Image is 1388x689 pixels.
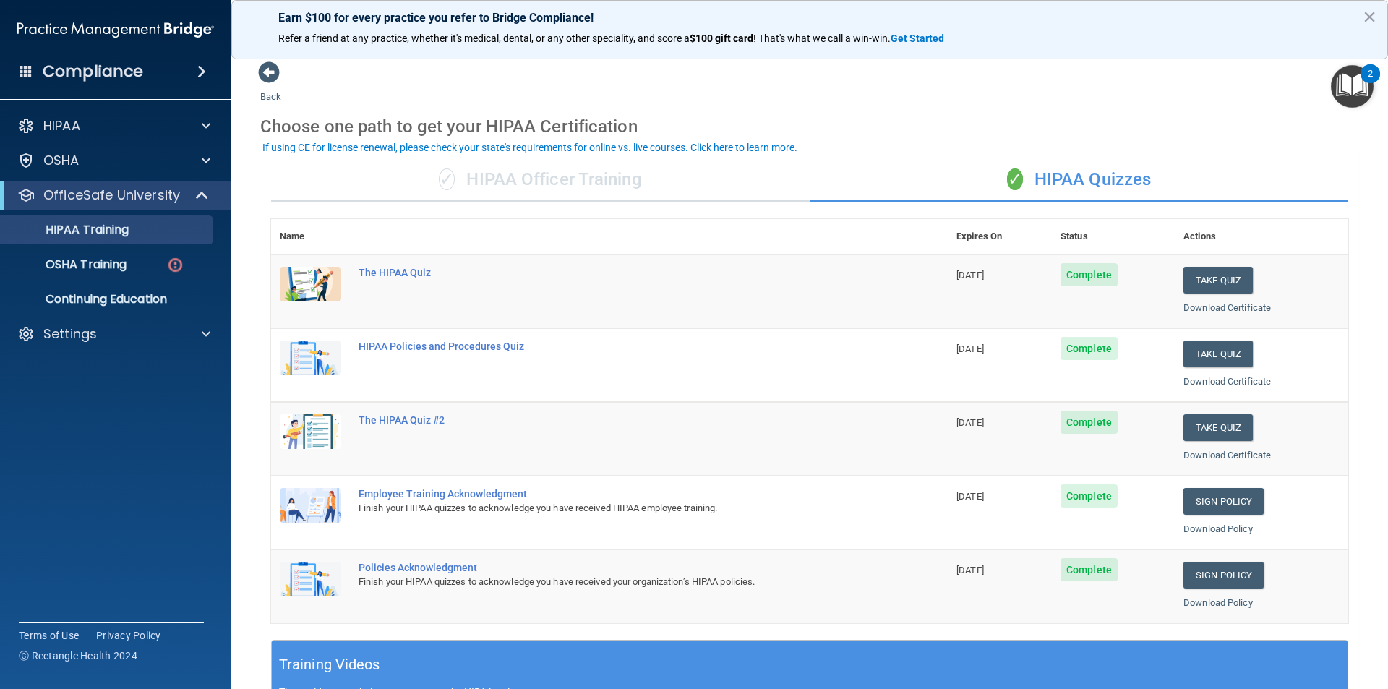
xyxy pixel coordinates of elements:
th: Name [271,219,350,254]
p: Settings [43,325,97,343]
div: Choose one path to get your HIPAA Certification [260,106,1359,147]
div: 2 [1368,74,1373,93]
a: Back [260,74,281,102]
th: Actions [1175,219,1348,254]
button: Open Resource Center, 2 new notifications [1331,65,1374,108]
strong: Get Started [891,33,944,44]
div: Finish your HIPAA quizzes to acknowledge you have received HIPAA employee training. [359,500,875,517]
th: Status [1052,219,1175,254]
a: Terms of Use [19,628,79,643]
th: Expires On [948,219,1052,254]
h5: Training Videos [279,652,380,677]
span: Ⓒ Rectangle Health 2024 [19,649,137,663]
h4: Compliance [43,61,143,82]
a: Download Policy [1183,523,1253,534]
span: Complete [1061,337,1118,360]
p: OSHA Training [9,257,127,272]
a: Download Policy [1183,597,1253,608]
span: Complete [1061,484,1118,508]
a: HIPAA [17,117,210,134]
a: Get Started [891,33,946,44]
p: HIPAA [43,117,80,134]
a: Sign Policy [1183,562,1264,589]
button: Take Quiz [1183,414,1253,441]
a: OSHA [17,152,210,169]
a: Download Certificate [1183,376,1271,387]
span: [DATE] [956,565,984,575]
button: Take Quiz [1183,341,1253,367]
div: The HIPAA Quiz [359,267,875,278]
a: Sign Policy [1183,488,1264,515]
p: Continuing Education [9,292,207,307]
strong: $100 gift card [690,33,753,44]
span: [DATE] [956,343,984,354]
a: Download Certificate [1183,302,1271,313]
span: ✓ [1007,168,1023,190]
span: Complete [1061,411,1118,434]
span: [DATE] [956,491,984,502]
div: Employee Training Acknowledgment [359,488,875,500]
p: HIPAA Training [9,223,129,237]
span: ! That's what we call a win-win. [753,33,891,44]
p: Earn $100 for every practice you refer to Bridge Compliance! [278,11,1341,25]
img: danger-circle.6113f641.png [166,256,184,274]
span: ✓ [439,168,455,190]
a: Download Certificate [1183,450,1271,461]
span: Refer a friend at any practice, whether it's medical, dental, or any other speciality, and score a [278,33,690,44]
div: The HIPAA Quiz #2 [359,414,875,426]
span: Complete [1061,263,1118,286]
a: Settings [17,325,210,343]
span: [DATE] [956,417,984,428]
button: Take Quiz [1183,267,1253,294]
span: Complete [1061,558,1118,581]
button: Close [1363,5,1376,28]
span: [DATE] [956,270,984,281]
div: Policies Acknowledgment [359,562,875,573]
button: If using CE for license renewal, please check your state's requirements for online vs. live cours... [260,140,800,155]
p: OSHA [43,152,80,169]
div: HIPAA Officer Training [271,158,810,202]
img: PMB logo [17,15,214,44]
div: Finish your HIPAA quizzes to acknowledge you have received your organization’s HIPAA policies. [359,573,875,591]
div: HIPAA Quizzes [810,158,1348,202]
a: Privacy Policy [96,628,161,643]
div: HIPAA Policies and Procedures Quiz [359,341,875,352]
p: OfficeSafe University [43,187,180,204]
div: If using CE for license renewal, please check your state's requirements for online vs. live cours... [262,142,797,153]
a: OfficeSafe University [17,187,210,204]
